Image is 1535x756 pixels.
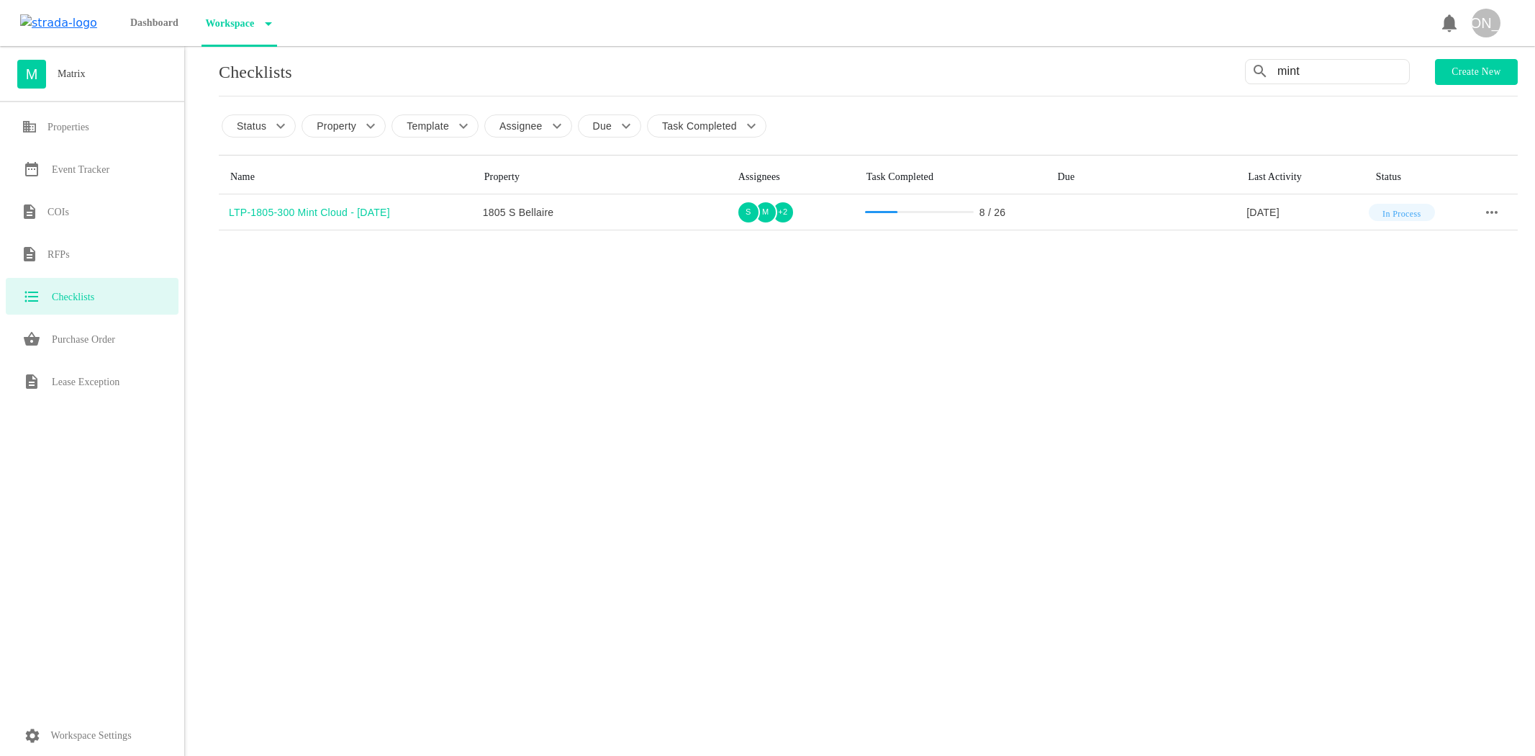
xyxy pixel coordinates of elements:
[1046,161,1237,194] th: Toggle SortBy
[1467,161,1518,194] th: Toggle SortBy
[483,205,727,220] div: 1805 S Bellaire
[1246,205,1364,220] div: [DATE]
[979,205,1006,220] div: 8 / 26
[499,119,543,133] p: Assignee
[1248,172,1353,182] div: Last Activity
[20,14,97,32] img: strada-logo
[47,204,69,221] h6: COIs
[407,119,449,133] p: Template
[1435,59,1518,85] button: Create new
[727,161,855,194] th: Toggle SortBy
[229,205,473,220] div: LTP-1805-300 Mint Cloud - [DATE]
[219,63,292,81] p: Checklists
[17,60,46,89] div: M
[771,201,794,224] div: + 2
[51,727,132,744] p: Workspace Settings
[47,246,70,264] h6: RFPs
[662,119,737,133] p: Task Completed
[58,66,86,83] h6: Matrix
[1369,204,1435,221] div: In Process
[237,119,266,133] p: Status
[230,172,461,182] div: Name
[1058,172,1226,182] div: Due
[52,374,119,391] h6: Lease Exception
[317,119,356,133] p: Property
[484,172,715,182] div: Property
[1236,161,1364,194] th: Toggle SortBy
[1277,60,1409,83] input: Search
[52,161,109,179] h6: Event Tracker
[202,9,255,38] p: Workspace
[737,201,760,224] div: S
[126,9,183,37] p: Dashboard
[52,331,115,348] h6: Purchase Order
[52,289,94,306] h6: Checklists
[219,161,473,194] th: Toggle SortBy
[855,161,1046,194] th: Toggle SortBy
[1376,172,1456,182] div: Status
[866,172,1035,182] div: Task Completed
[754,201,777,224] div: M
[1466,3,1506,43] button: [PERSON_NAME]
[593,119,612,133] p: Due
[1364,161,1467,194] th: Toggle SortBy
[47,119,89,136] h6: Properties
[738,172,843,182] div: Assignees
[1472,9,1500,37] div: [PERSON_NAME]
[473,161,727,194] th: Toggle SortBy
